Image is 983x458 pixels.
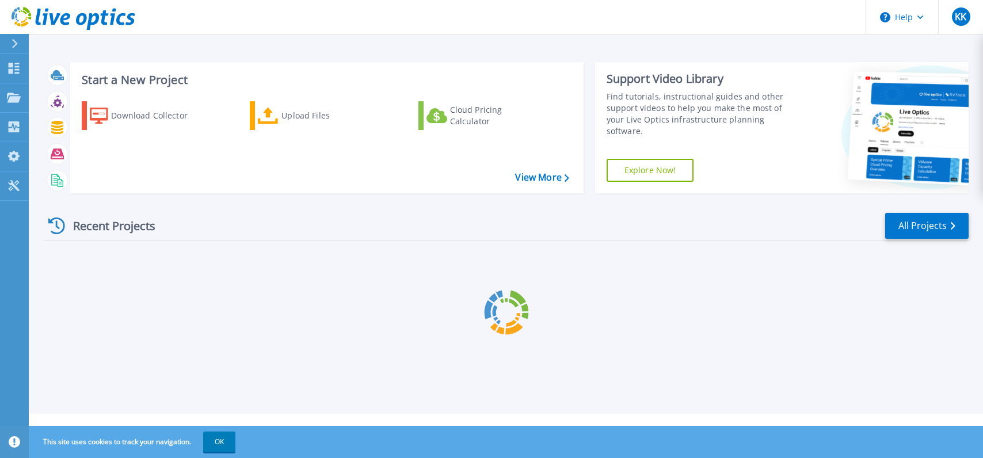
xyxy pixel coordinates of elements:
[418,101,547,130] a: Cloud Pricing Calculator
[955,12,966,21] span: KK
[82,74,569,86] h3: Start a New Project
[82,101,210,130] a: Download Collector
[450,104,542,127] div: Cloud Pricing Calculator
[607,159,694,182] a: Explore Now!
[281,104,374,127] div: Upload Files
[32,432,235,452] span: This site uses cookies to track your navigation.
[885,213,969,239] a: All Projects
[44,212,171,240] div: Recent Projects
[111,104,203,127] div: Download Collector
[607,91,796,137] div: Find tutorials, instructional guides and other support videos to help you make the most of your L...
[515,172,569,183] a: View More
[203,432,235,452] button: OK
[607,71,796,86] div: Support Video Library
[250,101,378,130] a: Upload Files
